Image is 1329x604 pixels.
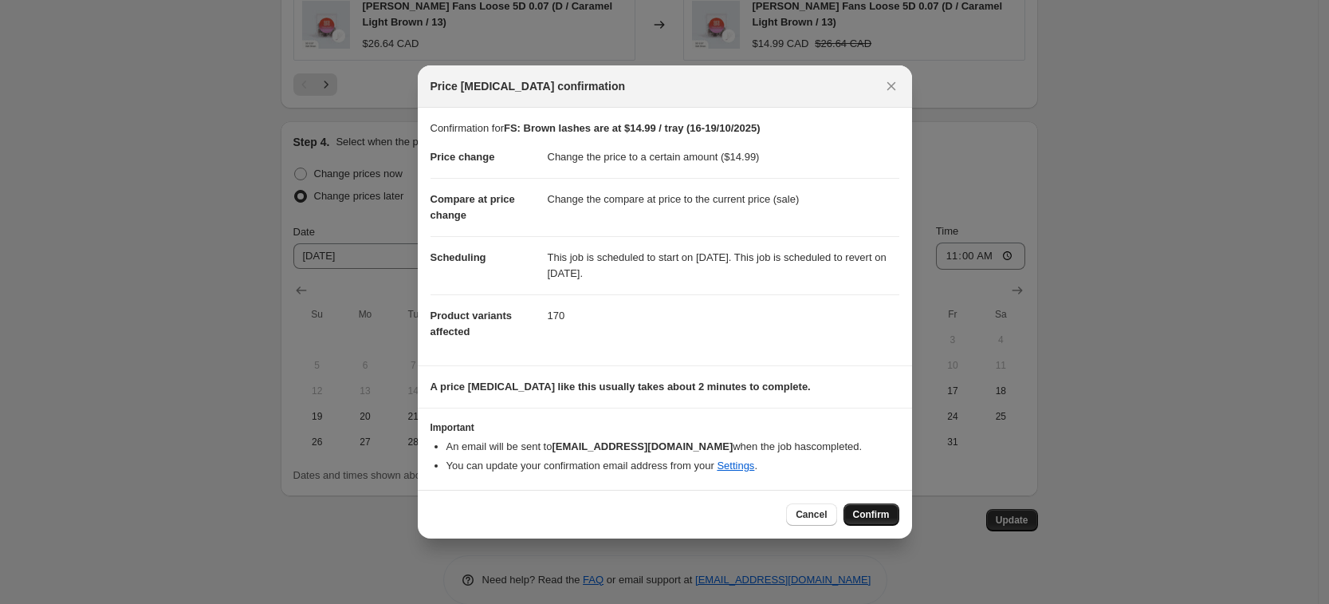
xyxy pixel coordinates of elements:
h3: Important [431,421,899,434]
span: Cancel [796,508,827,521]
span: Scheduling [431,251,486,263]
b: A price [MEDICAL_DATA] like this usually takes about 2 minutes to complete. [431,381,811,393]
span: Price change [431,151,495,163]
span: Confirm [853,508,890,521]
b: FS: Brown lashes are at $14.99 / tray (16-19/10/2025) [504,122,761,134]
button: Cancel [786,503,836,526]
dd: Change the compare at price to the current price (sale) [548,178,899,220]
dd: 170 [548,294,899,337]
li: You can update your confirmation email address from your . [446,458,899,474]
a: Settings [717,460,754,472]
dd: Change the price to a certain amount ($14.99) [548,136,899,178]
span: Product variants affected [431,310,513,338]
span: Compare at price change [431,193,515,221]
dd: This job is scheduled to start on [DATE]. This job is scheduled to revert on [DATE]. [548,236,899,294]
span: Price [MEDICAL_DATA] confirmation [431,78,626,94]
p: Confirmation for [431,120,899,136]
li: An email will be sent to when the job has completed . [446,439,899,455]
button: Close [880,75,902,97]
b: [EMAIL_ADDRESS][DOMAIN_NAME] [552,440,733,452]
button: Confirm [843,503,899,526]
